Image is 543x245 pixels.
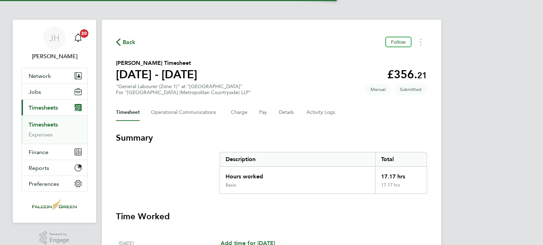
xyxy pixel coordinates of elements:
[231,104,248,121] button: Charge
[22,84,87,99] button: Jobs
[22,144,87,160] button: Finance
[116,38,136,47] button: Back
[29,149,48,155] span: Finance
[387,68,427,81] app-decimal: £356.
[394,84,427,95] span: This timesheet is Submitted.
[417,70,427,80] span: 21
[22,176,87,191] button: Preferences
[151,104,220,121] button: Operational Communications
[29,165,49,171] span: Reports
[21,27,88,61] a: JH[PERSON_NAME]
[220,152,427,194] div: Summary
[29,180,59,187] span: Preferences
[375,152,427,166] div: Total
[116,104,140,121] button: Timesheet
[306,104,336,121] button: Activity Logs
[414,37,427,48] button: Timesheets Menu
[226,182,236,188] div: Basic
[21,52,88,61] span: John Hearty
[116,132,427,143] h3: Summary
[40,231,70,245] a: Powered byEngage
[29,88,41,95] span: Jobs
[116,67,197,81] h1: [DATE] - [DATE]
[365,84,391,95] span: This timesheet was manually created.
[13,20,96,223] nav: Main navigation
[80,29,88,38] span: 20
[49,231,69,237] span: Powered by
[259,104,268,121] button: Pay
[375,167,427,182] div: 17.17 hrs
[220,152,375,166] div: Description
[279,104,295,121] button: Details
[29,121,58,128] a: Timesheets
[116,59,197,67] h2: [PERSON_NAME] Timesheet
[116,84,251,96] div: "General Labourer (Zone 1)" at "[GEOGRAPHIC_DATA]"
[49,237,69,243] span: Engage
[123,38,136,47] span: Back
[49,33,60,43] span: JH
[32,199,77,210] img: falcongreen-logo-retina.png
[21,199,88,210] a: Go to home page
[22,100,87,115] button: Timesheets
[385,37,411,47] button: Follow
[220,167,375,182] div: Hours worked
[375,182,427,194] div: 17.17 hrs
[22,160,87,176] button: Reports
[116,211,427,222] h3: Time Worked
[29,73,51,79] span: Network
[116,90,251,96] div: For "[GEOGRAPHIC_DATA] (Metropolitan Countryside) LLP"
[29,131,53,138] a: Expenses
[71,27,85,49] a: 20
[29,104,58,111] span: Timesheets
[22,68,87,84] button: Network
[22,115,87,144] div: Timesheets
[391,39,406,45] span: Follow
